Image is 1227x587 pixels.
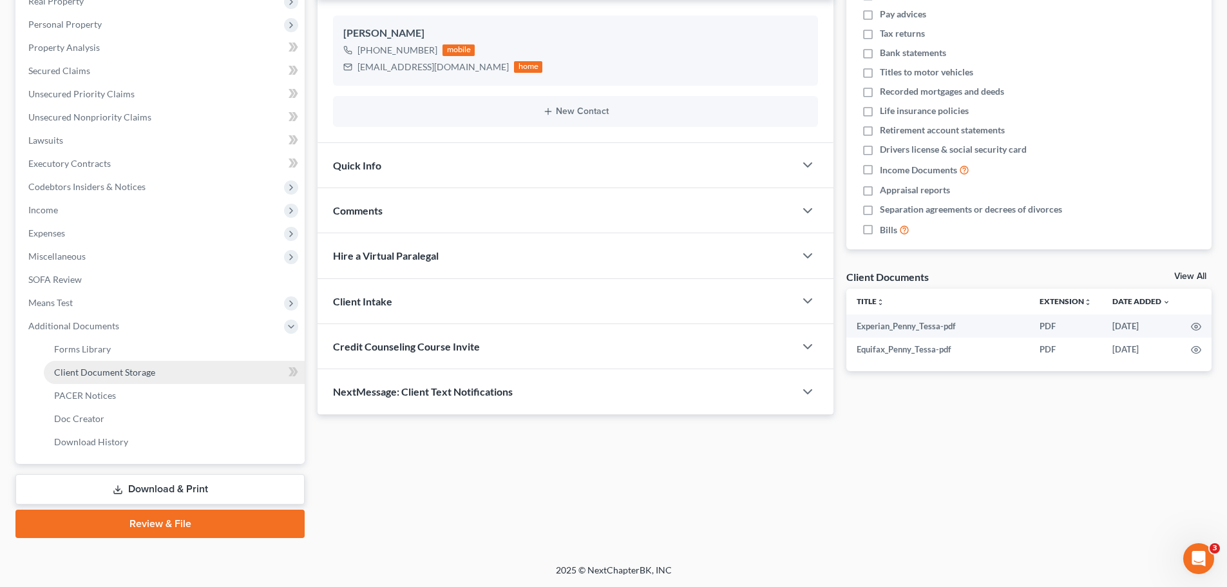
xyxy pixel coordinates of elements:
span: Pay advices [880,8,926,21]
span: Unsecured Priority Claims [28,88,135,99]
a: Download History [44,430,305,454]
span: NextMessage: Client Text Notifications [333,385,513,398]
a: Client Document Storage [44,361,305,384]
td: [DATE] [1102,338,1181,361]
a: SOFA Review [18,268,305,291]
span: Separation agreements or decrees of divorces [880,203,1062,216]
a: Download & Print [15,474,305,505]
span: Comments [333,204,383,217]
span: Tax returns [880,27,925,40]
span: Personal Property [28,19,102,30]
div: mobile [442,44,475,56]
a: Doc Creator [44,407,305,430]
span: Means Test [28,297,73,308]
a: Secured Claims [18,59,305,82]
span: Additional Documents [28,320,119,331]
a: Extensionunfold_more [1040,296,1092,306]
span: Bills [880,224,897,236]
span: Codebtors Insiders & Notices [28,181,146,192]
span: Forms Library [54,343,111,354]
div: 2025 © NextChapterBK, INC [247,564,981,587]
td: Experian_Penny_Tessa-pdf [846,314,1029,338]
span: Bank statements [880,46,946,59]
a: Forms Library [44,338,305,361]
span: Titles to motor vehicles [880,66,973,79]
span: Doc Creator [54,413,104,424]
div: [PERSON_NAME] [343,26,808,41]
iframe: Intercom live chat [1183,543,1214,574]
span: Expenses [28,227,65,238]
td: Equifax_Penny_Tessa-pdf [846,338,1029,361]
span: SOFA Review [28,274,82,285]
i: unfold_more [1084,298,1092,306]
div: [PHONE_NUMBER] [357,44,437,57]
td: PDF [1029,314,1102,338]
a: Unsecured Priority Claims [18,82,305,106]
div: home [514,61,542,73]
span: Unsecured Nonpriority Claims [28,111,151,122]
span: Income Documents [880,164,957,177]
span: Credit Counseling Course Invite [333,340,480,352]
span: Appraisal reports [880,184,950,197]
span: Recorded mortgages and deeds [880,85,1004,98]
td: [DATE] [1102,314,1181,338]
a: Executory Contracts [18,152,305,175]
a: PACER Notices [44,384,305,407]
span: 3 [1210,543,1220,553]
a: View All [1174,272,1206,281]
a: Review & File [15,510,305,538]
span: Retirement account statements [880,124,1005,137]
span: Property Analysis [28,42,100,53]
div: [EMAIL_ADDRESS][DOMAIN_NAME] [357,61,509,73]
span: Executory Contracts [28,158,111,169]
span: Drivers license & social security card [880,143,1027,156]
span: Download History [54,436,128,447]
span: Client Document Storage [54,367,155,378]
a: Titleunfold_more [857,296,884,306]
span: PACER Notices [54,390,116,401]
a: Property Analysis [18,36,305,59]
td: PDF [1029,338,1102,361]
span: Income [28,204,58,215]
a: Lawsuits [18,129,305,152]
i: expand_more [1163,298,1170,306]
span: Hire a Virtual Paralegal [333,249,439,262]
span: Lawsuits [28,135,63,146]
span: Miscellaneous [28,251,86,262]
span: Quick Info [333,159,381,171]
span: Secured Claims [28,65,90,76]
a: Date Added expand_more [1112,296,1170,306]
button: New Contact [343,106,808,117]
div: Client Documents [846,270,929,284]
span: Client Intake [333,295,392,307]
span: Life insurance policies [880,104,969,117]
a: Unsecured Nonpriority Claims [18,106,305,129]
i: unfold_more [877,298,884,306]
